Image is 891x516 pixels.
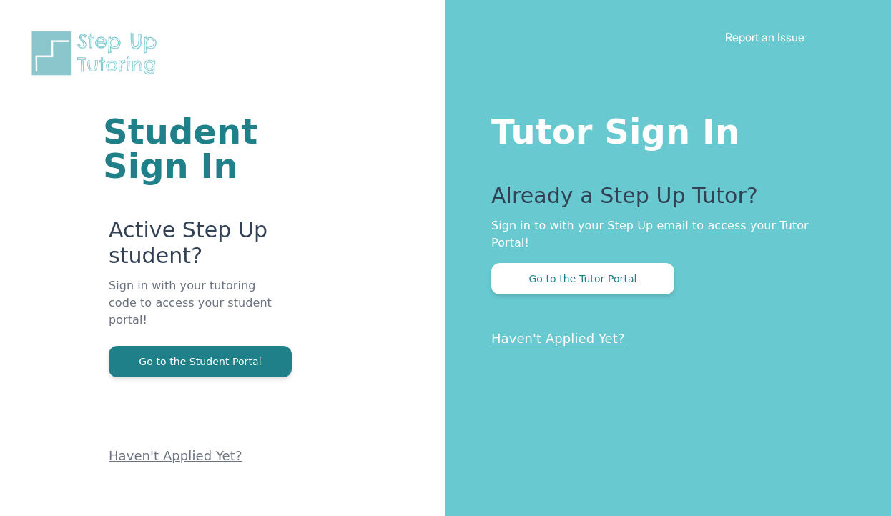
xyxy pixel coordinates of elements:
[29,29,166,78] img: Step Up Tutoring horizontal logo
[491,331,625,346] a: Haven't Applied Yet?
[491,217,834,252] p: Sign in to with your Step Up email to access your Tutor Portal!
[109,448,242,463] a: Haven't Applied Yet?
[109,346,292,377] button: Go to the Student Portal
[491,183,834,217] p: Already a Step Up Tutor?
[109,354,292,368] a: Go to the Student Portal
[109,277,274,346] p: Sign in with your tutoring code to access your student portal!
[109,217,274,277] p: Active Step Up student?
[725,30,804,44] a: Report an Issue
[491,272,674,285] a: Go to the Tutor Portal
[491,109,834,149] h1: Tutor Sign In
[491,263,674,294] button: Go to the Tutor Portal
[103,114,274,183] h1: Student Sign In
